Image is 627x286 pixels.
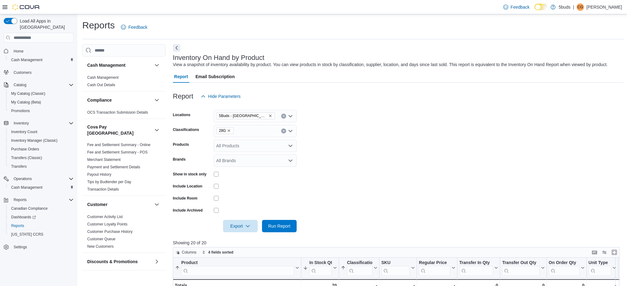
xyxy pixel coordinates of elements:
[309,260,332,266] div: In Stock Qty
[87,124,152,136] h3: Cova Pay [GEOGRAPHIC_DATA]
[1,68,76,77] button: Customers
[87,187,119,192] span: Transaction Details
[87,180,131,184] a: Tips by Budtender per Day
[459,260,493,266] div: Transfer In Qty
[586,3,622,11] p: [PERSON_NAME]
[11,91,45,96] span: My Catalog (Classic)
[6,136,76,145] button: Inventory Manager (Classic)
[11,69,74,76] span: Customers
[87,142,151,147] span: Fee and Settlement Summary - Online
[11,57,42,62] span: Cash Management
[6,162,76,171] button: Transfers
[87,82,115,87] span: Cash Out Details
[1,196,76,204] button: Reports
[549,260,580,276] div: On Order Qty
[128,24,147,30] span: Feedback
[9,128,74,136] span: Inventory Count
[9,90,74,97] span: My Catalog (Classic)
[288,158,293,163] button: Open list of options
[173,54,264,61] h3: Inventory On Hand by Product
[173,249,199,256] button: Columns
[611,249,618,256] button: Enter fullscreen
[11,196,29,204] button: Reports
[11,108,30,113] span: Promotions
[11,175,34,183] button: Operations
[82,109,165,119] div: Compliance
[11,206,48,211] span: Canadian Compliance
[208,250,233,255] span: 4 fields sorted
[87,75,118,80] span: Cash Management
[219,128,226,134] span: 28G
[459,260,498,276] button: Transfer In Qty
[11,185,42,190] span: Cash Management
[601,249,608,256] button: Display options
[82,213,165,253] div: Customer
[87,150,148,155] span: Fee and Settlement Summary - POS
[1,119,76,128] button: Inventory
[208,93,241,99] span: Hide Parameters
[173,112,191,117] label: Locations
[9,163,29,170] a: Transfers
[9,231,46,238] a: [US_STATE] CCRS
[288,114,293,119] button: Open list of options
[9,213,38,221] a: Dashboards
[173,127,199,132] label: Classifications
[9,163,74,170] span: Transfers
[173,157,186,162] label: Brands
[173,196,197,201] label: Include Room
[9,56,45,64] a: Cash Management
[419,260,450,266] div: Regular Price
[347,260,372,276] div: Classification
[173,172,207,177] label: Show in stock only
[173,93,193,100] h3: Report
[11,120,31,127] button: Inventory
[153,201,161,208] button: Customer
[9,56,74,64] span: Cash Management
[9,99,74,106] span: My Catalog (Beta)
[195,70,235,83] span: Email Subscription
[11,232,43,237] span: [US_STATE] CCRS
[1,242,76,251] button: Settings
[87,179,131,184] span: Tips by Budtender per Day
[549,260,580,266] div: On Order Qty
[577,3,584,11] div: Cheyanne Gauthier
[502,260,539,276] div: Transfer Out Qty
[6,230,76,239] button: [US_STATE] CCRS
[6,128,76,136] button: Inventory Count
[9,213,74,221] span: Dashboards
[14,121,29,126] span: Inventory
[82,141,165,196] div: Cova Pay [GEOGRAPHIC_DATA]
[87,244,114,249] span: New Customers
[216,112,275,119] span: 5Buds - Weyburn
[573,3,574,11] p: |
[9,205,74,212] span: Canadian Compliance
[9,184,74,191] span: Cash Management
[6,107,76,115] button: Promotions
[559,3,570,11] p: 5buds
[87,222,127,226] a: Customer Loyalty Points
[11,243,74,251] span: Settings
[511,4,530,10] span: Feedback
[11,223,24,228] span: Reports
[14,82,26,87] span: Catalog
[118,21,150,33] a: Feedback
[588,260,611,266] div: Unit Type
[381,260,410,276] div: SKU URL
[535,4,548,10] input: Dark Mode
[87,237,115,241] a: Customer Queue
[173,142,189,147] label: Products
[288,128,293,133] button: Open list of options
[200,249,236,256] button: 4 fields sorted
[173,184,202,189] label: Include Location
[82,74,165,91] div: Cash Management
[288,143,293,148] button: Open list of options
[268,114,272,118] button: Remove 5Buds - Weyburn from selection in this group
[11,164,27,169] span: Transfers
[87,244,114,249] a: New Customers
[87,229,133,234] a: Customer Purchase History
[153,126,161,134] button: Cova Pay [GEOGRAPHIC_DATA]
[87,62,126,68] h3: Cash Management
[153,96,161,104] button: Compliance
[87,97,152,103] button: Compliance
